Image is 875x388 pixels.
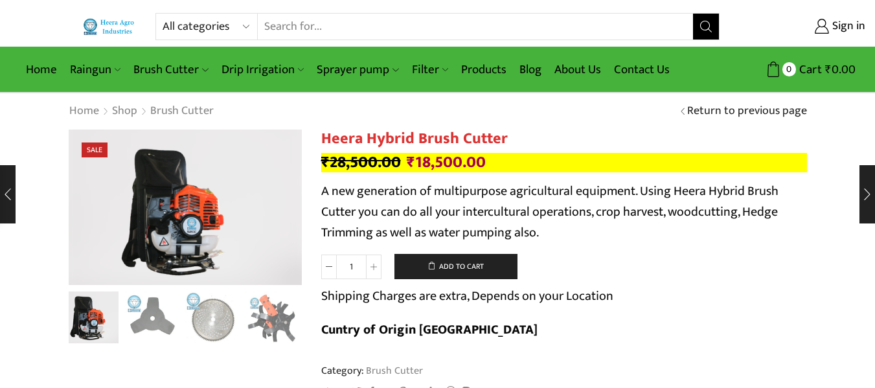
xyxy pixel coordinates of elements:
[245,291,299,345] img: WEEDER
[687,103,807,120] a: Return to previous page
[69,103,100,120] a: Home
[364,362,423,379] a: Brush Cutter
[407,149,486,176] bdi: 18,500.00
[825,60,832,80] span: ₹
[185,291,239,345] a: 15
[693,14,719,40] button: Search button
[150,103,214,120] a: Brush Cutter
[65,290,119,343] a: Heera Brush Cutter
[111,103,138,120] a: Shop
[185,291,239,343] li: 3 / 10
[258,14,692,40] input: Search for...
[127,54,214,85] a: Brush Cutter
[69,103,214,120] nav: Breadcrumb
[405,54,455,85] a: Filter
[82,143,108,157] span: Sale
[63,54,127,85] a: Raingun
[829,18,865,35] span: Sign in
[245,291,299,345] a: 13
[513,54,548,85] a: Blog
[407,149,415,176] span: ₹
[310,54,405,85] a: Sprayer pump
[321,286,613,306] p: Shipping Charges are extra, Depends on your Location
[321,149,401,176] bdi: 28,500.00
[608,54,676,85] a: Contact Us
[245,291,299,343] li: 4 / 10
[548,54,608,85] a: About Us
[125,291,179,343] li: 2 / 10
[321,363,423,378] span: Category:
[739,15,865,38] a: Sign in
[337,255,366,279] input: Product quantity
[321,181,807,243] p: A new generation of multipurpose agricultural equipment. Using Heera Hybrid Brush Cutter you can ...
[825,60,856,80] bdi: 0.00
[321,149,330,176] span: ₹
[394,254,517,280] button: Add to cart
[733,58,856,82] a: 0 Cart ₹0.00
[321,319,538,341] b: Cuntry of Origin [GEOGRAPHIC_DATA]
[125,291,179,345] a: 14
[455,54,513,85] a: Products
[782,62,796,76] span: 0
[69,130,302,285] img: Heera Brush Cutter
[19,54,63,85] a: Home
[796,61,822,78] span: Cart
[321,130,807,148] h1: Heera Hybrid Brush Cutter
[65,291,119,343] li: 1 / 10
[69,130,302,285] div: 1 / 10
[215,54,310,85] a: Drip Irrigation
